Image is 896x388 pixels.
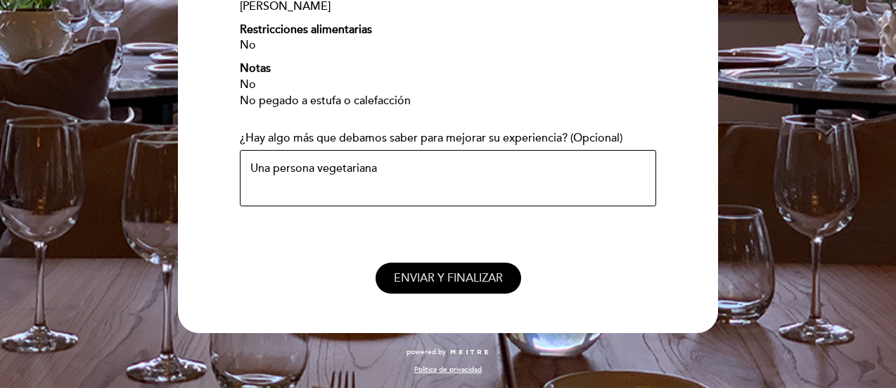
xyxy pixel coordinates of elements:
img: MEITRE [449,349,489,356]
div: Notas [240,61,656,77]
span: ENVIAR Y FINALIZAR [394,271,503,285]
div: No [240,77,656,93]
a: Política de privacidad [414,365,482,375]
div: No [240,37,656,54]
label: ¿Hay algo más que debamos saber para mejorar su experiencia? (Opcional) [240,130,622,146]
button: ENVIAR Y FINALIZAR [376,263,521,294]
div: No pegado a estufa o calefacción [240,93,656,109]
a: powered by [407,347,489,357]
span: powered by [407,347,446,357]
div: Restricciones alimentarias [240,22,656,38]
